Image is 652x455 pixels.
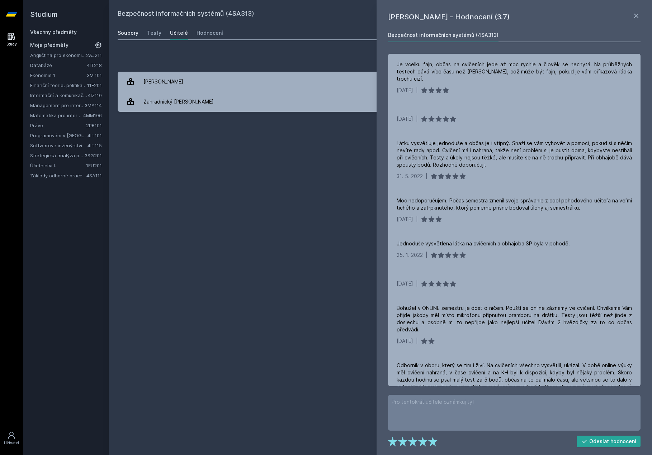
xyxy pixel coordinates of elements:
[30,112,83,119] a: Matematika pro informatiky
[30,29,77,35] a: Všechny předměty
[118,29,138,37] div: Soubory
[88,92,102,98] a: 4IZ110
[397,115,413,123] div: [DATE]
[86,123,102,128] a: 2PR101
[30,82,87,89] a: Finanční teorie, politika a instituce
[30,142,88,149] a: Softwarové inženýrství
[85,102,102,108] a: 3MA114
[147,29,161,37] div: Testy
[4,440,19,446] div: Uživatel
[87,82,102,88] a: 11F201
[170,29,188,37] div: Učitelé
[118,26,138,40] a: Soubory
[86,173,102,178] a: 4SA111
[30,132,88,139] a: Programování v [GEOGRAPHIC_DATA]
[416,87,418,94] div: |
[197,26,223,40] a: Hodnocení
[30,152,85,159] a: Strategická analýza pro informatiky a statistiky
[416,115,418,123] div: |
[87,72,102,78] a: 3MI101
[86,52,102,58] a: 2AJ211
[30,42,68,49] span: Moje předměty
[85,153,102,158] a: 3SG201
[30,102,85,109] a: Management pro informatiky a statistiky
[143,75,183,89] div: [PERSON_NAME]
[118,9,563,20] h2: Bezpečnost informačních systémů (4SA313)
[30,52,86,59] a: Angličtina pro ekonomická studia 1 (B2/C1)
[83,112,102,118] a: 4MM106
[30,92,88,99] a: Informační a komunikační technologie
[1,427,22,449] a: Uživatel
[30,72,87,79] a: Ekonomie 1
[86,163,102,168] a: 1FU201
[397,61,632,82] div: Je vcelku fajn, občas na cvičeních jede až moc rychle a člověk se nechytá. Na průběžných testech ...
[87,62,102,68] a: 4IT218
[118,92,643,112] a: Zahradnický [PERSON_NAME] 11 hodnocení 3.7
[147,26,161,40] a: Testy
[143,95,214,109] div: Zahradnický [PERSON_NAME]
[30,122,86,129] a: Právo
[170,26,188,40] a: Učitelé
[118,72,643,92] a: [PERSON_NAME] 5 hodnocení 4.0
[88,143,102,148] a: 4IT115
[88,133,102,138] a: 4IT101
[1,29,22,51] a: Study
[30,172,86,179] a: Základy odborné práce
[197,29,223,37] div: Hodnocení
[30,162,86,169] a: Účetnictví I.
[6,42,17,47] div: Study
[397,87,413,94] div: [DATE]
[30,62,87,69] a: Databáze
